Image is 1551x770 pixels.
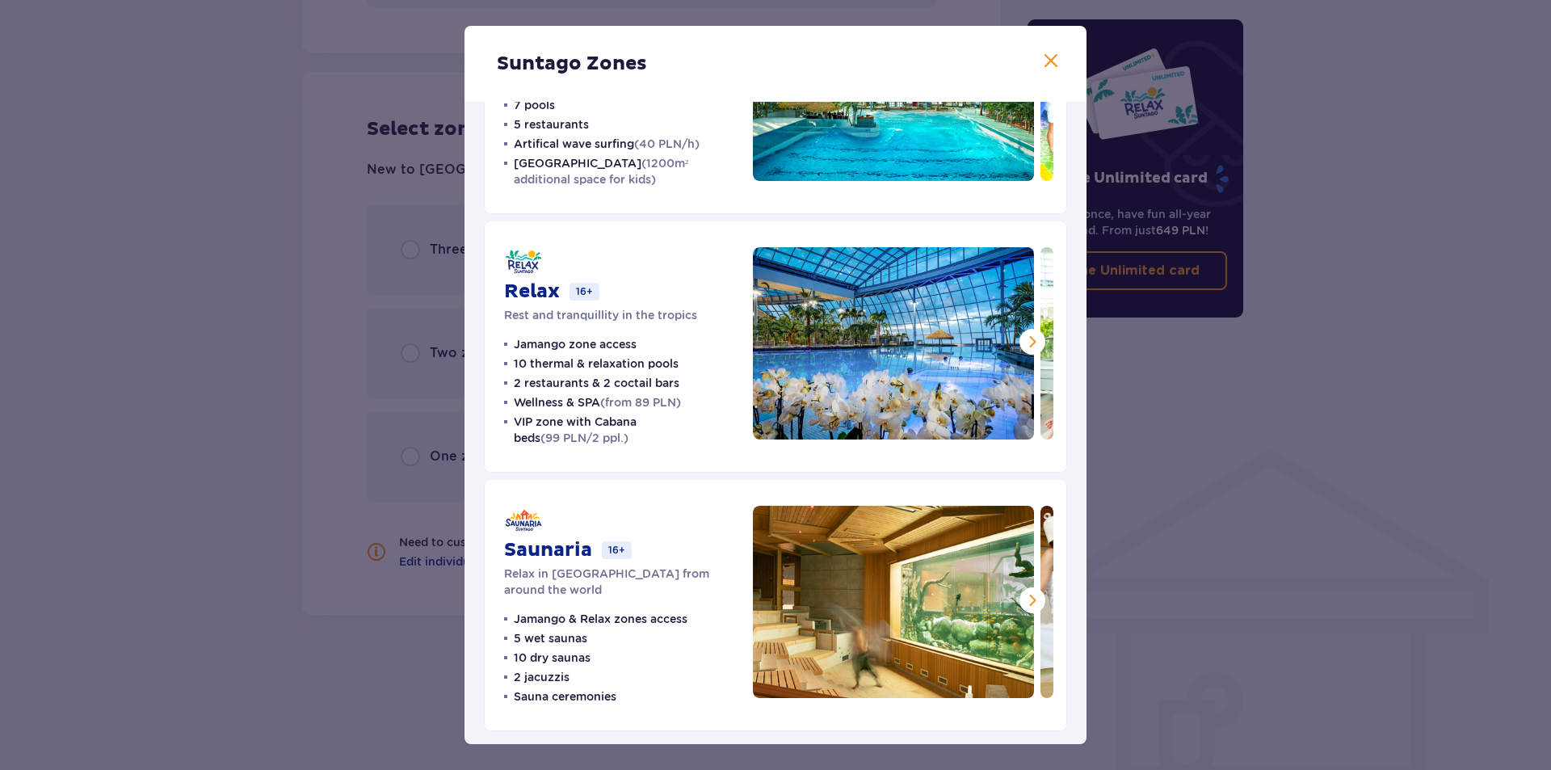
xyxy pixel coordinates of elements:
img: Relax [753,247,1034,440]
img: Saunaria logo [504,506,543,535]
p: VIP zone with Cabana beds [514,414,733,446]
p: Artifical wave surfing [514,136,700,152]
p: Saunaria [504,538,592,562]
p: 10 thermal & relaxation pools [514,356,679,372]
span: (from 89 PLN) [600,396,681,409]
p: 5 restaurants [514,116,589,133]
p: Jamango zone access [514,336,637,352]
img: Saunaria [753,506,1034,698]
p: Sauna ceremonies [514,688,616,705]
p: 2 restaurants & 2 coctail bars [514,375,679,391]
p: 16+ [570,283,599,301]
p: Suntago Zones [497,52,647,76]
p: Jamango & Relax zones access [514,611,687,627]
p: Relax in [GEOGRAPHIC_DATA] from around the world [504,566,733,598]
p: 7 pools [514,97,555,113]
img: Relax logo [504,247,543,276]
p: Wellness & SPA [514,394,681,410]
p: 10 dry saunas [514,650,591,666]
p: 5 wet saunas [514,630,587,646]
p: [GEOGRAPHIC_DATA] [514,155,733,187]
p: 2 jacuzzis [514,669,570,685]
span: (40 PLN/h) [634,137,700,150]
p: Relax [504,280,560,304]
p: 16+ [602,541,632,559]
p: Rest and tranquillity in the tropics [504,307,697,323]
span: (99 PLN/2 ppl.) [540,431,628,444]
